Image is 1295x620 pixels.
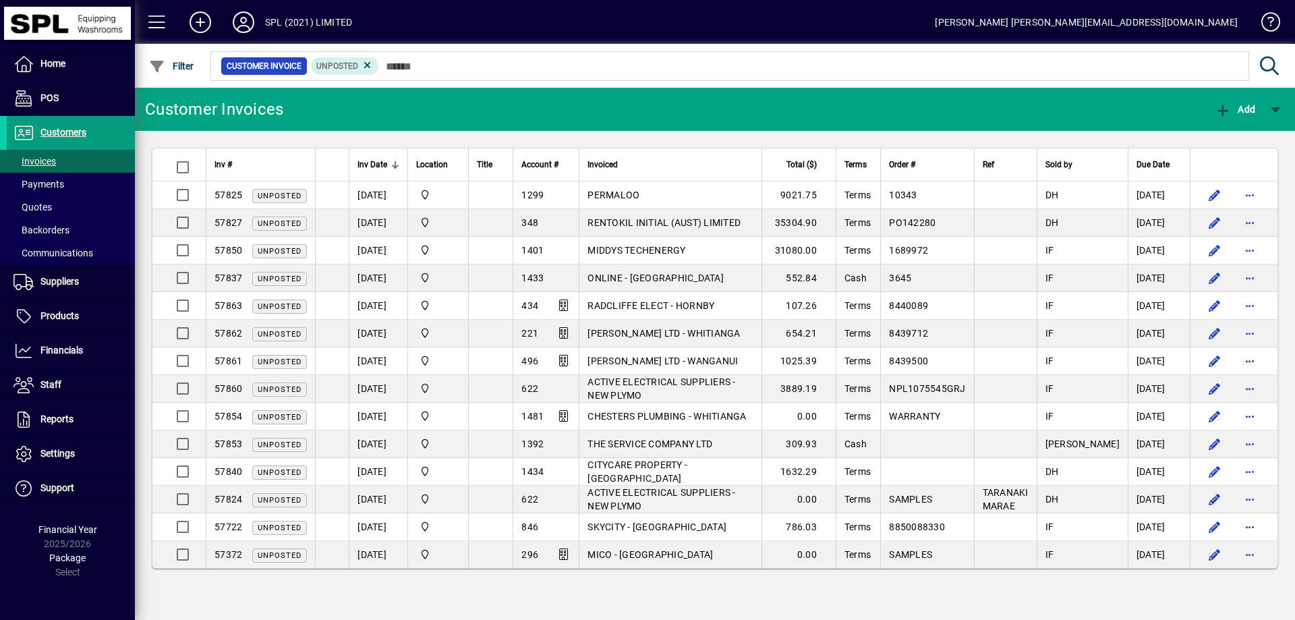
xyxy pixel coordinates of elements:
[1045,328,1054,339] span: IF
[1045,157,1072,172] span: Sold by
[761,320,836,347] td: 654.21
[889,522,945,532] span: 8850088330
[349,320,407,347] td: [DATE]
[587,328,740,339] span: [PERSON_NAME] LTD - WHITIANGA
[1204,322,1226,344] button: Edit
[214,466,242,477] span: 57840
[1045,439,1120,449] span: [PERSON_NAME]
[1204,295,1226,316] button: Edit
[1136,157,1182,172] div: Due Date
[416,519,460,534] span: SPL (2021) Limited
[1204,267,1226,289] button: Edit
[761,458,836,486] td: 1632.29
[7,82,135,115] a: POS
[1204,433,1226,455] button: Edit
[7,173,135,196] a: Payments
[983,487,1029,511] span: TARANAKI MARAE
[7,196,135,219] a: Quotes
[521,245,544,256] span: 1401
[761,292,836,320] td: 107.26
[416,157,448,172] span: Location
[889,245,928,256] span: 1689972
[844,549,871,560] span: Terms
[587,439,712,449] span: THE SERVICE COMPANY LTD
[1045,549,1054,560] span: IF
[889,190,917,200] span: 10343
[149,61,194,72] span: Filter
[761,486,836,513] td: 0.00
[521,273,544,283] span: 1433
[587,300,714,311] span: RADCLIFFE ELECT - HORNBY
[1128,403,1190,430] td: [DATE]
[761,181,836,209] td: 9021.75
[983,157,994,172] span: Ref
[214,411,242,422] span: 57854
[521,217,538,228] span: 348
[1204,212,1226,233] button: Edit
[1239,295,1261,316] button: More options
[587,356,738,366] span: [PERSON_NAME] LTD - WANGANUI
[889,217,936,228] span: PO142280
[844,494,871,505] span: Terms
[770,157,829,172] div: Total ($)
[889,411,940,422] span: WARRANTY
[983,157,1029,172] div: Ref
[521,466,544,477] span: 1434
[1128,458,1190,486] td: [DATE]
[1045,522,1054,532] span: IF
[227,59,301,73] span: Customer Invoice
[222,10,265,34] button: Profile
[357,157,387,172] span: Inv Date
[844,328,871,339] span: Terms
[889,157,965,172] div: Order #
[7,403,135,436] a: Reports
[349,264,407,292] td: [DATE]
[214,494,242,505] span: 57824
[7,265,135,299] a: Suppliers
[258,192,301,200] span: Unposted
[349,292,407,320] td: [DATE]
[1128,209,1190,237] td: [DATE]
[349,347,407,375] td: [DATE]
[1215,104,1255,115] span: Add
[1204,378,1226,399] button: Edit
[521,356,538,366] span: 496
[1204,516,1226,538] button: Edit
[786,157,817,172] span: Total ($)
[1204,184,1226,206] button: Edit
[1045,494,1059,505] span: DH
[258,441,301,449] span: Unposted
[416,381,460,396] span: SPL (2021) Limited
[258,358,301,366] span: Unposted
[587,157,618,172] span: Invoiced
[7,472,135,505] a: Support
[844,439,867,449] span: Cash
[1136,157,1170,172] span: Due Date
[13,179,64,190] span: Payments
[1239,239,1261,261] button: More options
[258,496,301,505] span: Unposted
[214,217,242,228] span: 57827
[1128,486,1190,513] td: [DATE]
[1239,212,1261,233] button: More options
[1239,461,1261,482] button: More options
[587,217,741,228] span: RENTOKIL INITIAL (AUST) LIMITED
[40,345,83,356] span: Financials
[1128,181,1190,209] td: [DATE]
[40,414,74,424] span: Reports
[416,215,460,230] span: SPL (2021) Limited
[1045,466,1059,477] span: DH
[214,383,242,394] span: 57860
[214,157,307,172] div: Inv #
[587,245,685,256] span: MIDDYS TECHENERGY
[844,383,871,394] span: Terms
[587,190,639,200] span: PERMALOO
[1128,430,1190,458] td: [DATE]
[258,524,301,532] span: Unposted
[179,10,222,34] button: Add
[889,383,965,394] span: NPL1075545GRJ
[7,334,135,368] a: Financials
[416,464,460,479] span: SPL (2021) Limited
[258,468,301,477] span: Unposted
[40,448,75,459] span: Settings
